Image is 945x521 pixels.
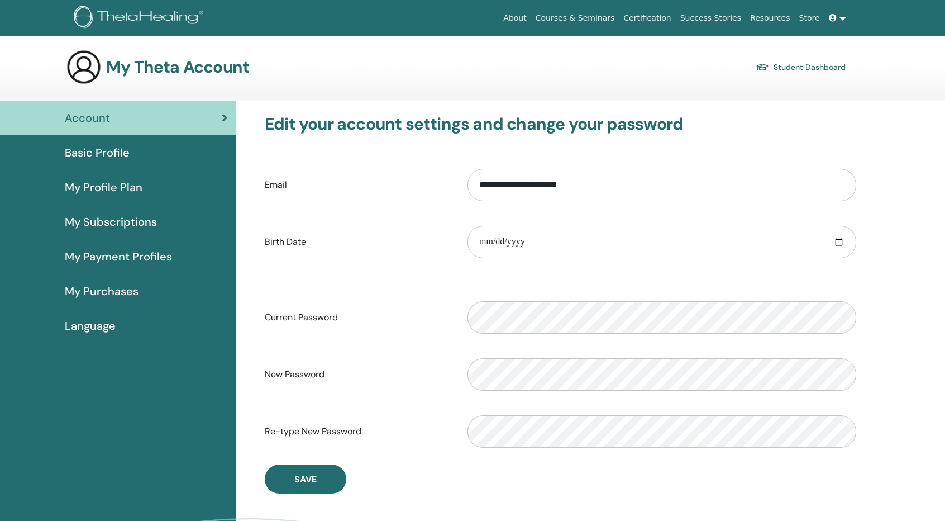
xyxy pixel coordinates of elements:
span: Account [65,110,110,126]
img: graduation-cap.svg [756,63,769,72]
h3: My Theta Account [106,57,249,77]
a: Courses & Seminars [531,8,619,29]
a: Student Dashboard [756,59,846,75]
img: logo.png [74,6,207,31]
button: Save [265,465,346,494]
span: My Payment Profiles [65,248,172,265]
span: My Subscriptions [65,214,157,230]
label: Email [256,174,459,196]
label: New Password [256,364,459,385]
a: Store [795,8,824,29]
span: Basic Profile [65,144,130,161]
label: Birth Date [256,231,459,253]
label: Re-type New Password [256,421,459,442]
span: My Purchases [65,283,139,300]
span: Language [65,318,116,334]
a: Success Stories [676,8,746,29]
a: Resources [746,8,795,29]
span: My Profile Plan [65,179,142,196]
span: Save [294,473,317,485]
a: Certification [619,8,675,29]
h3: Edit your account settings and change your password [265,114,856,134]
a: About [499,8,531,29]
img: generic-user-icon.jpg [66,49,102,85]
label: Current Password [256,307,459,328]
